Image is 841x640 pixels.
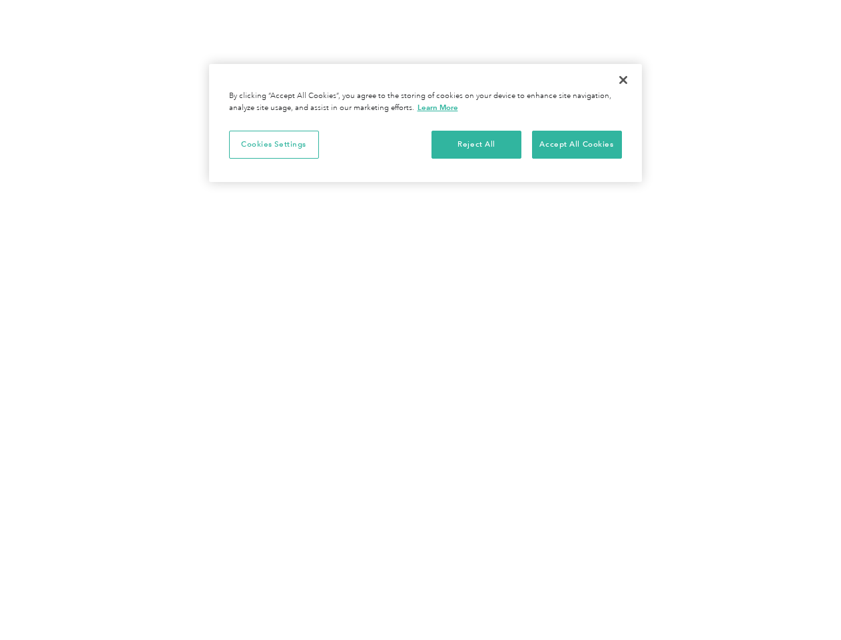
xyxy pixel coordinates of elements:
button: Cookies Settings [229,131,319,159]
button: Close [609,65,638,95]
div: Cookie banner [209,64,642,182]
div: Privacy [209,64,642,182]
button: Reject All [431,131,521,159]
a: More information about your privacy, opens in a new tab [418,103,458,112]
button: Accept All Cookies [532,131,622,159]
div: By clicking “Accept All Cookies”, you agree to the storing of cookies on your device to enhance s... [229,91,622,114]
